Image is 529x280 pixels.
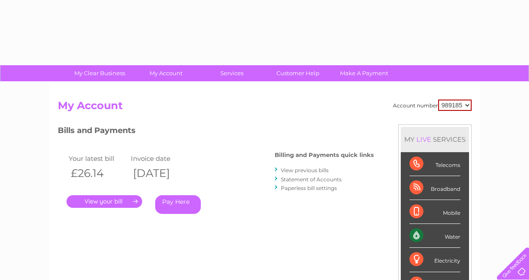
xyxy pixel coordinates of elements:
h2: My Account [58,100,472,116]
div: LIVE [415,135,433,143]
div: Broadband [409,176,460,200]
a: Services [196,65,268,81]
a: . [67,195,142,208]
h3: Bills and Payments [58,124,374,140]
a: View previous bills [281,167,329,173]
a: Make A Payment [328,65,400,81]
a: Paperless bill settings [281,185,337,191]
a: My Clear Business [64,65,136,81]
h4: Billing and Payments quick links [275,152,374,158]
a: Statement of Accounts [281,176,342,183]
div: Electricity [409,248,460,272]
a: Pay Here [155,195,201,214]
th: [DATE] [129,164,191,182]
a: Customer Help [262,65,334,81]
div: MY SERVICES [401,127,469,152]
div: Water [409,224,460,248]
td: Your latest bill [67,153,129,164]
a: My Account [130,65,202,81]
td: Invoice date [129,153,191,164]
div: Telecoms [409,152,460,176]
div: Account number [393,100,472,111]
div: Mobile [409,200,460,224]
th: £26.14 [67,164,129,182]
